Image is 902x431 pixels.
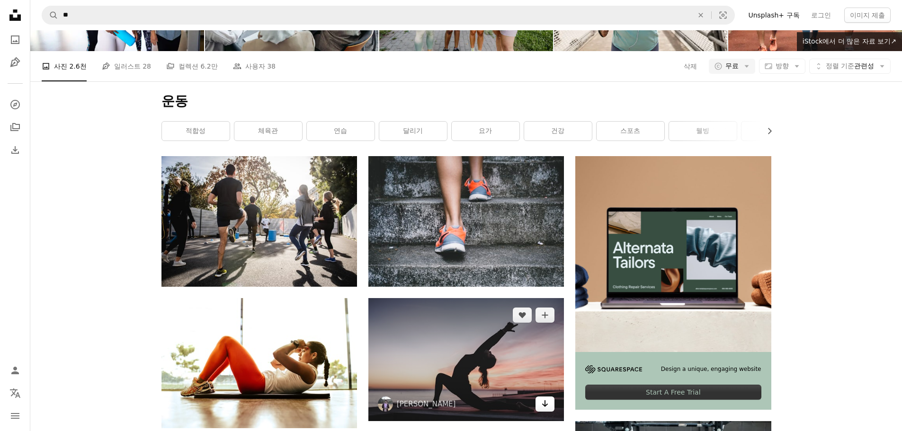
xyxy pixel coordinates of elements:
form: 사이트 전체에서 이미지 찾기 [42,6,735,25]
a: [PERSON_NAME] [397,399,456,409]
a: 다운로드 [536,396,554,412]
a: 사진 [6,30,25,49]
a: 달리기 [379,122,447,141]
button: 무료 [709,59,755,74]
button: 좋아요 [513,308,532,323]
img: 요가를 하는 여자의 실루엣 사진 [368,298,564,421]
a: 적합성 [162,122,230,141]
span: 28 [143,61,151,71]
a: Unsplash+ 구독 [742,8,805,23]
button: 이미지 제출 [844,8,891,23]
img: 검은 티셔츠와 검은 반바지를 입은 남자가 낮에 도로를 달리고 있습니다. [161,156,357,286]
button: 삭제 [683,59,697,74]
a: 홈 — Unsplash [6,6,25,26]
a: 사용자 38 [233,51,276,81]
img: person wearing orange and gray Nike shoes walking on gray concrete stairs [368,156,564,286]
a: 일러스트 [6,53,25,72]
a: 로그인 [805,8,837,23]
a: 컬렉션 6.2만 [166,51,218,81]
button: Unsplash 검색 [42,6,58,24]
a: 요가 [452,122,519,141]
img: file-1707885205802-88dd96a21c72image [575,156,771,352]
a: 웰빙 [669,122,737,141]
span: 관련성 [826,62,874,71]
a: 건강 [524,122,592,141]
h1: 운동 [161,93,771,110]
a: Design a unique, engaging websiteStart A Free Trial [575,156,771,410]
span: iStock에서 더 많은 자료 보기 ↗ [803,37,896,45]
a: 체육관 [234,122,302,141]
button: 메뉴 [6,406,25,425]
span: Design a unique, engaging website [661,365,761,373]
a: person wearing orange and gray Nike shoes walking on gray concrete stairs [368,217,564,226]
span: 38 [267,61,276,71]
a: 탐색 [6,95,25,114]
span: 방향 [776,62,789,70]
img: 실내에서 운동하는 여자 [161,298,357,428]
span: 정렬 기준 [826,62,854,70]
a: iStock에서 더 많은 자료 보기↗ [797,32,902,51]
a: 연습 [307,122,375,141]
a: 다운로드 내역 [6,141,25,159]
img: file-1705255347840-230a6ab5bca9image [585,365,642,373]
a: 스포츠 [597,122,664,141]
button: 방향 [759,59,805,74]
button: 컬렉션에 추가 [536,308,554,323]
a: 요가를 하는 여자의 실루엣 사진 [368,355,564,363]
button: 언어 [6,384,25,403]
a: 컬렉션 [6,118,25,137]
button: 시각적 검색 [712,6,734,24]
a: 일러스트 28 [102,51,151,81]
button: 목록을 오른쪽으로 스크롤 [761,122,771,141]
a: 로그인 / 가입 [6,361,25,380]
span: 6.2만 [200,61,217,71]
span: 무료 [725,62,739,71]
a: 검은 티셔츠와 검은 반바지를 입은 남자가 낮에 도로를 달리고 있습니다. [161,217,357,226]
a: 자다 [741,122,809,141]
img: kike vega의 프로필로 이동 [378,396,393,412]
a: 실내에서 운동하는 여자 [161,359,357,367]
button: 삭제 [690,6,711,24]
button: 정렬 기준관련성 [809,59,891,74]
div: Start A Free Trial [585,385,761,400]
